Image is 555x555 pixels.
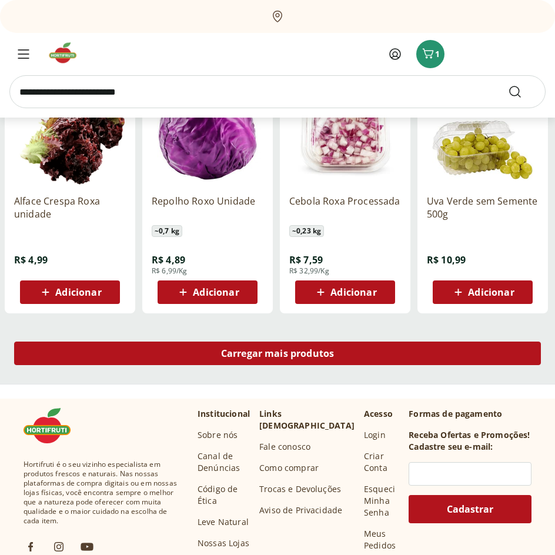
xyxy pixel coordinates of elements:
p: Institucional [198,408,250,420]
a: Login [364,429,386,441]
p: Links [DEMOGRAPHIC_DATA] [259,408,355,432]
input: search [9,75,546,108]
a: Uva Verde sem Semente 500g [427,195,539,220]
span: R$ 6,99/Kg [152,266,188,276]
button: Adicionar [433,280,533,304]
span: ~ 0,7 kg [152,225,182,237]
span: Carregar mais produtos [221,349,335,358]
a: Código de Ética [198,483,250,507]
img: Cebola Roxa Processada [289,73,401,185]
span: R$ 10,99 [427,253,466,266]
a: Criar Conta [364,450,399,474]
a: Esqueci Minha Senha [364,483,399,519]
p: Acesso [364,408,393,420]
a: Fale conosco [259,441,310,453]
a: Repolho Roxo Unidade [152,195,263,220]
span: Cadastrar [447,504,493,514]
span: ~ 0,23 kg [289,225,324,237]
a: Aviso de Privacidade [259,504,342,516]
button: Carrinho [416,40,444,68]
a: Carregar mais produtos [14,342,541,370]
img: ytb [80,540,94,554]
a: Alface Crespa Roxa unidade [14,195,126,220]
h3: Cadastre seu e-mail: [409,441,493,453]
img: Alface Crespa Roxa unidade [14,73,126,185]
img: fb [24,540,38,554]
p: Formas de pagamento [409,408,531,420]
a: Leve Natural [198,516,249,528]
a: Nossas Lojas [198,537,249,549]
a: Meus Pedidos [364,528,399,551]
button: Menu [9,40,38,68]
span: 1 [435,48,440,59]
span: R$ 4,89 [152,253,185,266]
h3: Receba Ofertas e Promoções! [409,429,530,441]
span: Hortifruti é o seu vizinho especialista em produtos frescos e naturais. Nas nossas plataformas de... [24,460,179,526]
button: Adicionar [158,280,258,304]
button: Adicionar [20,280,120,304]
span: Adicionar [55,287,101,297]
span: R$ 4,99 [14,253,48,266]
a: Cebola Roxa Processada [289,195,401,220]
img: Hortifruti [24,408,82,443]
span: Adicionar [468,287,514,297]
span: R$ 7,59 [289,253,323,266]
img: Uva Verde sem Semente 500g [427,73,539,185]
span: Adicionar [330,287,376,297]
span: R$ 32,99/Kg [289,266,329,276]
a: Trocas e Devoluções [259,483,341,495]
a: Canal de Denúncias [198,450,250,474]
a: Sobre nós [198,429,238,441]
span: Adicionar [193,287,239,297]
button: Adicionar [295,280,395,304]
img: ig [52,540,66,554]
a: Como comprar [259,462,319,474]
button: Submit Search [508,85,536,99]
img: Hortifruti [47,41,86,65]
img: Repolho Roxo Unidade [152,73,263,185]
button: Cadastrar [409,495,531,523]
